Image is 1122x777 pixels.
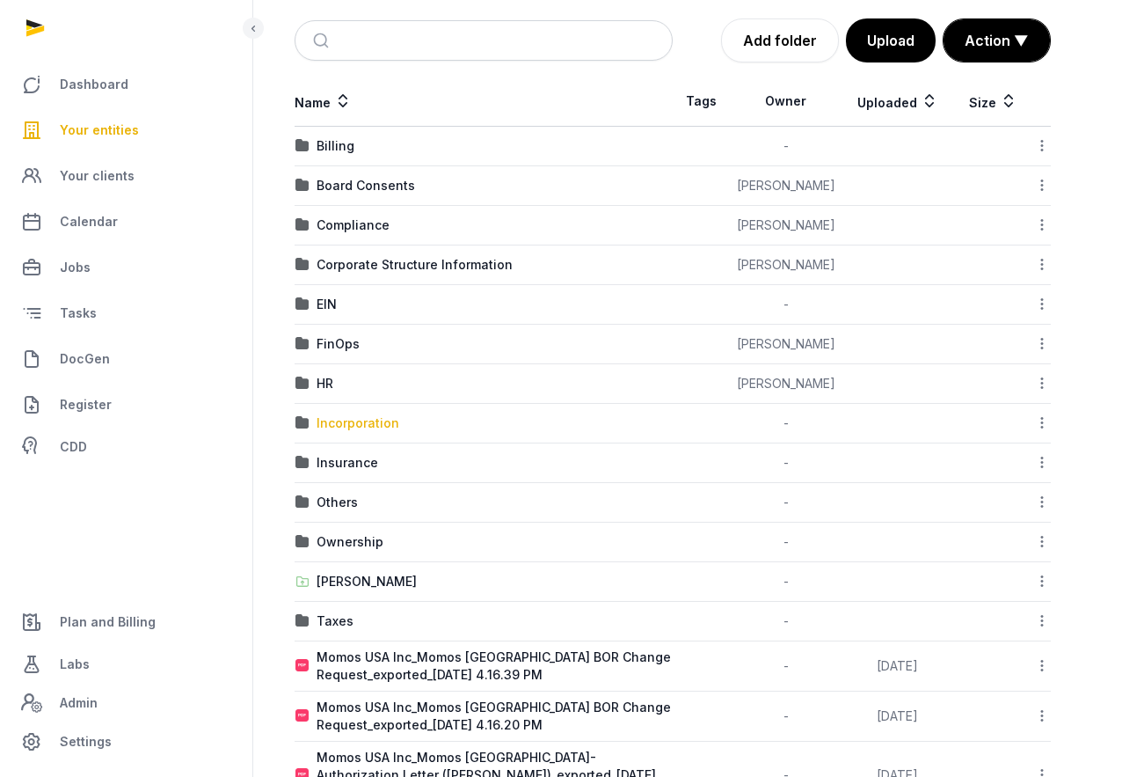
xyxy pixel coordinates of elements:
[295,297,310,312] img: folder.svg
[14,201,238,243] a: Calendar
[295,614,310,628] img: folder.svg
[877,658,918,673] span: [DATE]
[295,139,310,153] img: folder.svg
[730,443,841,483] td: -
[295,179,310,193] img: folder.svg
[841,77,955,127] th: Uploaded
[317,177,415,194] div: Board Consents
[295,377,310,391] img: folder.svg
[730,127,841,166] td: -
[317,216,390,234] div: Compliance
[60,303,97,324] span: Tasks
[317,494,358,511] div: Others
[60,74,128,95] span: Dashboard
[317,649,672,684] div: Momos USA Inc_Momos [GEOGRAPHIC_DATA] BOR Change Request_exported_[DATE] 4.16.39 PM
[317,335,360,353] div: FinOps
[60,654,90,675] span: Labs
[317,296,337,313] div: EIN
[14,601,238,643] a: Plan and Billing
[60,211,118,232] span: Calendar
[295,456,310,470] img: folder.svg
[295,659,310,673] img: pdf.svg
[14,63,238,106] a: Dashboard
[60,348,110,370] span: DocGen
[317,137,354,155] div: Billing
[730,285,841,325] td: -
[730,692,841,742] td: -
[317,256,513,274] div: Corporate Structure Information
[14,429,238,465] a: CDD
[943,19,1050,62] button: Action ▼
[60,165,135,187] span: Your clients
[730,602,841,641] td: -
[14,292,238,334] a: Tasks
[730,206,841,246] td: [PERSON_NAME]
[317,375,333,392] div: HR
[317,573,417,590] div: [PERSON_NAME]
[14,685,238,721] a: Admin
[295,535,310,549] img: folder.svg
[295,337,310,351] img: folder.svg
[317,533,383,551] div: Ownership
[302,21,344,60] button: Submit
[730,523,841,562] td: -
[60,612,156,633] span: Plan and Billing
[14,338,238,380] a: DocGen
[730,562,841,602] td: -
[877,708,918,723] span: [DATE]
[14,246,238,289] a: Jobs
[14,155,238,197] a: Your clients
[730,404,841,443] td: -
[14,643,238,685] a: Labs
[14,721,238,763] a: Settings
[295,258,310,272] img: folder.svg
[60,394,112,415] span: Register
[295,575,310,589] img: folder-upload.svg
[730,325,841,364] td: [PERSON_NAME]
[295,709,310,723] img: pdf.svg
[60,436,87,458] span: CDD
[730,246,841,285] td: [PERSON_NAME]
[14,109,238,151] a: Your entities
[14,384,238,426] a: Register
[730,364,841,404] td: [PERSON_NAME]
[954,77,1031,127] th: Size
[60,257,91,278] span: Jobs
[673,77,730,127] th: Tags
[730,641,841,692] td: -
[721,18,839,62] a: Add folder
[295,495,310,509] img: folder.svg
[317,414,399,432] div: Incorporation
[317,699,672,734] div: Momos USA Inc_Momos [GEOGRAPHIC_DATA] BOR Change Request_exported_[DATE] 4.16.20 PM
[295,218,310,232] img: folder.svg
[60,731,112,752] span: Settings
[317,612,353,630] div: Taxes
[295,416,310,430] img: folder.svg
[60,693,98,714] span: Admin
[295,77,673,127] th: Name
[846,18,936,62] button: Upload
[317,454,378,472] div: Insurance
[60,120,139,141] span: Your entities
[730,77,841,127] th: Owner
[730,166,841,206] td: [PERSON_NAME]
[730,483,841,523] td: -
